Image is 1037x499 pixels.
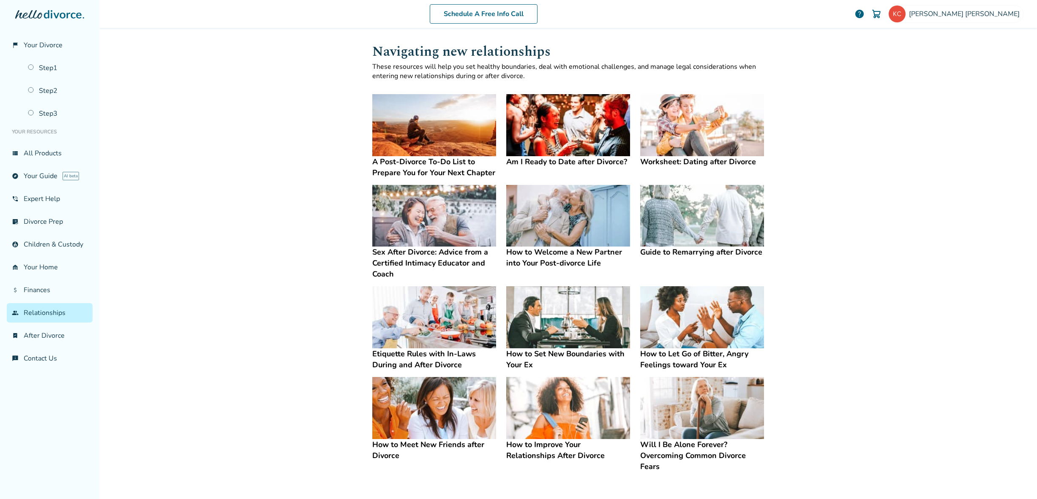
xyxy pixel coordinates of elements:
[430,4,538,24] a: Schedule A Free Info Call
[854,9,865,19] a: help
[12,355,19,362] span: chat_info
[506,94,630,156] img: Am I Ready to Date after Divorce?
[640,348,764,370] h4: How to Let Go of Bitter, Angry Feelings toward Your Ex
[12,150,19,157] span: view_list
[372,377,496,439] img: How to Meet New Friends after Divorce
[909,9,1023,19] span: [PERSON_NAME] [PERSON_NAME]
[63,172,79,180] span: AI beta
[7,303,93,323] a: groupRelationships
[7,35,93,55] a: flag_2Your Divorce
[506,286,630,348] img: How to Set New Boundaries with Your Ex
[12,309,19,316] span: group
[372,348,496,370] h4: Etiquette Rules with In-Laws During and After Divorce
[640,185,764,258] a: Guide to Remarrying after DivorceGuide to Remarrying after Divorce
[23,81,93,100] a: Step2
[372,94,496,178] a: A Post-Divorce To-Do List to Prepare You for Your Next ChapterA Post-Divorce To-Do List to Prepar...
[640,94,764,156] img: Worksheet: Dating after Divorce
[12,195,19,202] span: phone_in_talk
[372,286,496,370] a: Etiquette Rules with In-Laws During and After DivorceEtiquette Rules with In-Laws During and Afte...
[12,42,19,49] span: flag_2
[372,377,496,461] a: How to Meet New Friends after DivorceHow to Meet New Friends after Divorce
[7,280,93,300] a: attach_moneyFinances
[7,326,93,345] a: bookmark_checkAfter Divorce
[889,5,906,22] img: keith.crowder@gmail.com
[506,377,630,461] a: How to Improve Your Relationships After DivorceHow to Improve Your Relationships After Divorce
[7,144,93,163] a: view_listAll Products
[640,377,764,439] img: Will I Be Alone Forever? Overcoming Common Divorce Fears
[12,241,19,248] span: account_child
[506,348,630,370] h4: How to Set New Boundaries with Your Ex
[7,123,93,140] li: Your Resources
[506,94,630,167] a: Am I Ready to Date after Divorce?Am I Ready to Date after Divorce?
[7,212,93,231] a: list_alt_checkDivorce Prep
[640,247,764,258] h4: Guide to Remarrying after Divorce
[506,185,630,269] a: How to Welcome a New Partner into Your Post-divorce LifeHow to Welcome a New Partner into Your Po...
[372,247,496,279] h4: Sex After Divorce: Advice from a Certified Intimacy Educator and Coach
[640,156,764,167] h4: Worksheet: Dating after Divorce
[640,286,764,348] img: How to Let Go of Bitter, Angry Feelings toward Your Ex
[12,287,19,293] span: attach_money
[12,264,19,271] span: garage_home
[372,185,496,280] a: Sex After Divorce: Advice from a Certified Intimacy Educator and CoachSex After Divorce: Advice f...
[12,173,19,179] span: explore
[506,439,630,461] h4: How to Improve Your Relationships After Divorce
[7,189,93,209] a: phone_in_talkExpert Help
[7,349,93,368] a: chat_infoContact Us
[372,62,764,81] p: These resources will help you set healthy boundaries, deal with emotional challenges, and manage ...
[506,377,630,439] img: How to Improve Your Relationships After Divorce
[23,58,93,78] a: Step1
[871,9,881,19] img: Cart
[7,166,93,186] a: exploreYour GuideAI beta
[23,104,93,123] a: Step3
[506,286,630,370] a: How to Set New Boundaries with Your ExHow to Set New Boundaries with Your Ex
[506,247,630,268] h4: How to Welcome a New Partner into Your Post-divorce Life
[24,41,63,50] span: Your Divorce
[506,185,630,247] img: How to Welcome a New Partner into Your Post-divorce Life
[372,41,764,62] h1: Navigating new relationships
[995,458,1037,499] iframe: Chat Widget
[640,185,764,247] img: Guide to Remarrying after Divorce
[372,439,496,461] h4: How to Meet New Friends after Divorce
[640,94,764,167] a: Worksheet: Dating after DivorceWorksheet: Dating after Divorce
[372,286,496,348] img: Etiquette Rules with In-Laws During and After Divorce
[506,156,630,167] h4: Am I Ready to Date after Divorce?
[12,332,19,339] span: bookmark_check
[7,235,93,254] a: account_childChildren & Custody
[372,94,496,156] img: A Post-Divorce To-Do List to Prepare You for Your Next Chapter
[12,218,19,225] span: list_alt_check
[640,377,764,472] a: Will I Be Alone Forever? Overcoming Common Divorce FearsWill I Be Alone Forever? Overcoming Commo...
[640,439,764,472] h4: Will I Be Alone Forever? Overcoming Common Divorce Fears
[372,156,496,178] h4: A Post-Divorce To-Do List to Prepare You for Your Next Chapter
[372,185,496,247] img: Sex After Divorce: Advice from a Certified Intimacy Educator and Coach
[640,286,764,370] a: How to Let Go of Bitter, Angry Feelings toward Your ExHow to Let Go of Bitter, Angry Feelings tow...
[7,258,93,277] a: garage_homeYour Home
